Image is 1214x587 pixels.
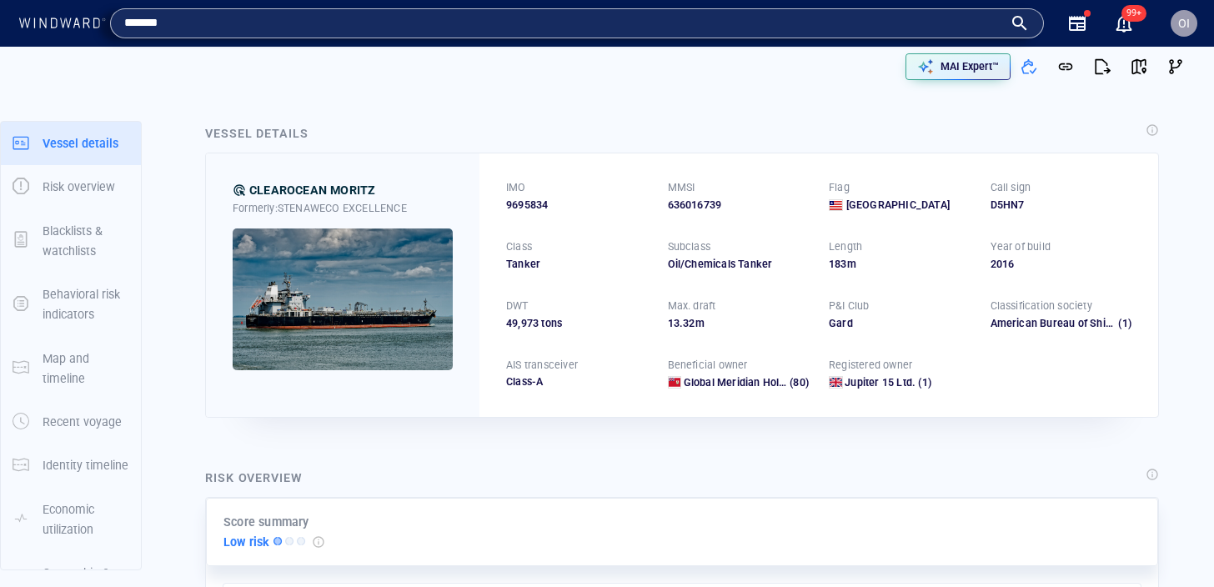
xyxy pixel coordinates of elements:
button: Export report [1084,48,1121,85]
span: (1) [916,375,931,390]
div: American Bureau of Shipping [991,316,1116,331]
div: 2016 [991,257,1132,272]
span: Jupiter 15 Ltd. [845,376,916,389]
span: (1) [1116,316,1131,331]
p: MAI Expert™ [941,59,999,74]
span: 13 [668,317,680,329]
button: 99+ [1114,13,1134,33]
button: Vessel details [1,122,141,165]
span: 9695834 [506,198,548,213]
p: Beneficial owner [668,358,748,373]
p: Length [829,239,862,254]
button: Map and timeline [1,337,141,401]
p: Class [506,239,532,254]
a: Economic utilization [1,510,141,526]
p: Registered owner [829,358,912,373]
span: (80) [787,375,809,390]
a: Behavioral risk indicators [1,296,141,312]
div: Oil/Chemicals Tanker [668,257,810,272]
iframe: Chat [1143,512,1201,574]
p: Call sign [991,180,1031,195]
button: Behavioral risk indicators [1,273,141,337]
a: Global Meridian Holdings (80) [684,375,809,390]
a: Risk overview [1,178,141,194]
img: 59097c97f211af28712a52f4_0 [233,228,453,370]
button: Identity timeline [1,444,141,487]
div: D5HN7 [991,198,1132,213]
span: 99+ [1121,5,1146,22]
p: DWT [506,299,529,314]
a: Vessel details [1,134,141,150]
button: OI [1167,7,1201,40]
p: AIS transceiver [506,358,578,373]
p: Max. draft [668,299,716,314]
button: Blacklists & watchlists [1,209,141,273]
div: Formerly: STENAWECO EXCELLENCE [233,201,453,216]
a: Identity timeline [1,457,141,473]
p: Classification society [991,299,1092,314]
p: IMO [506,180,526,195]
span: 32 [683,317,695,329]
div: 636016739 [668,198,810,213]
button: View on map [1121,48,1157,85]
p: Flag [829,180,850,195]
span: Global Meridian Holdings [684,376,805,389]
span: m [847,258,856,270]
button: Get link [1047,48,1084,85]
div: Notification center [1114,13,1134,33]
a: Map and timeline [1,359,141,375]
div: 49,973 tons [506,316,648,331]
p: Identity timeline [43,455,128,475]
div: Tanker [506,257,648,272]
button: Economic utilization [1,488,141,552]
p: Economic utilization [43,499,129,540]
p: Behavioral risk indicators [43,284,129,325]
button: MAI Expert™ [905,53,1011,80]
p: Subclass [668,239,711,254]
button: Add to vessel list [1011,48,1047,85]
button: Risk overview [1,165,141,208]
div: Risk overview [205,468,303,488]
span: OI [1178,17,1190,30]
p: Year of build [991,239,1051,254]
p: Map and timeline [43,349,129,389]
span: m [695,317,705,329]
a: Recent voyage [1,414,141,429]
div: Gard [829,316,971,331]
a: Blacklists & watchlists [1,232,141,248]
p: Vessel details [43,133,118,153]
span: 183 [829,258,847,270]
p: P&I Club [829,299,870,314]
a: Jupiter 15 Ltd. (1) [845,375,931,390]
p: Blacklists & watchlists [43,221,129,262]
span: [GEOGRAPHIC_DATA] [846,198,950,213]
button: Visual Link Analysis [1157,48,1194,85]
button: Recent voyage [1,400,141,444]
p: Score summary [223,512,309,532]
span: . [680,317,683,329]
span: Class-A [506,375,543,388]
p: Risk overview [43,177,115,197]
p: MMSI [668,180,695,195]
a: 99+ [1111,10,1137,37]
p: Low risk [223,532,270,552]
p: Recent voyage [43,412,122,432]
div: Vessel details [205,123,309,143]
div: Dev Compliance defined risk: indication [233,183,246,197]
div: CLEAROCEAN MORITZ [249,180,375,200]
